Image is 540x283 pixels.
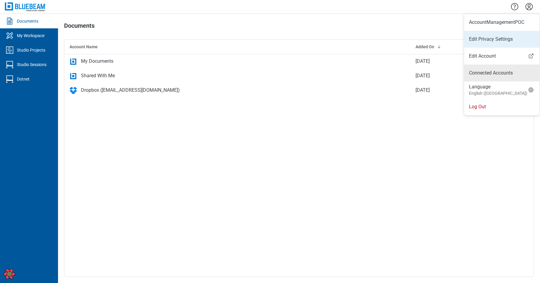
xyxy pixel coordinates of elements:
[5,16,15,26] svg: Documents
[411,68,504,83] td: [DATE]
[469,69,535,77] a: Connected Accounts
[17,76,30,82] div: Dotnet
[411,83,504,97] td: [DATE]
[464,14,539,115] ul: Menu
[17,18,38,24] div: Documents
[81,87,180,94] div: Dropbox ([EMAIL_ADDRESS][DOMAIN_NAME])
[17,33,44,39] div: My Workspace
[5,60,15,69] svg: Studio Sessions
[81,58,113,65] div: My Documents
[17,47,45,53] div: Studio Projects
[5,74,15,84] svg: Dotnet
[411,54,504,68] td: [DATE]
[64,22,95,32] h1: Documents
[524,2,534,12] button: Settings
[464,31,539,48] li: Edit Privacy Settings
[70,44,406,50] div: Account Name
[469,84,527,96] div: Language
[5,2,46,11] img: Bluebeam, Inc.
[469,90,527,96] small: English ([GEOGRAPHIC_DATA])
[17,62,47,68] div: Studio Sessions
[64,40,534,98] table: bb-data-table
[464,98,539,115] li: Log Out
[81,72,115,79] div: Shared With Me
[3,268,15,280] button: Open React Query Devtools
[416,44,500,50] div: Added On
[5,31,15,40] svg: My Workspace
[464,52,539,60] a: Edit Account
[5,45,15,55] svg: Studio Projects
[464,14,539,31] li: AccountManagementPOC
